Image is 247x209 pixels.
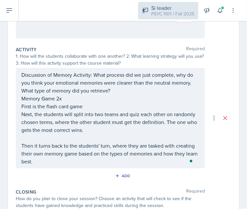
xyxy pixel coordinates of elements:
span: Required [186,189,205,195]
p: Then it turns back to the students' turn, where they are tasked with creating their own memory ga... [21,142,199,165]
button: Add [113,171,134,181]
div: PSYC 1101 / Fall 2025 [151,10,194,17]
p: First is the flash card game [21,102,199,110]
p: Memory Game 2x [21,94,199,102]
span: Required [186,46,205,53]
div: Si leader [151,4,194,12]
div: How do you plan to close your session? Choose an activity that will check to see if the students ... [16,195,205,209]
label: Closing [16,189,36,195]
p: Next, the students will split into two teams and quiz each other on randomly chosen terms, where ... [21,110,199,134]
label: Activity [16,46,37,53]
div: To enrich screen reader interactions, please activate Accessibility in Grammarly extension settings [21,71,199,165]
div: 1. How will the students collaborate with one another? 2. What learning strategy will you use? 3.... [16,53,205,67]
div: Add [116,173,131,178]
p: Discussion of Memory Activity: What process did we just complete, why do you think your emotional... [21,71,199,94]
